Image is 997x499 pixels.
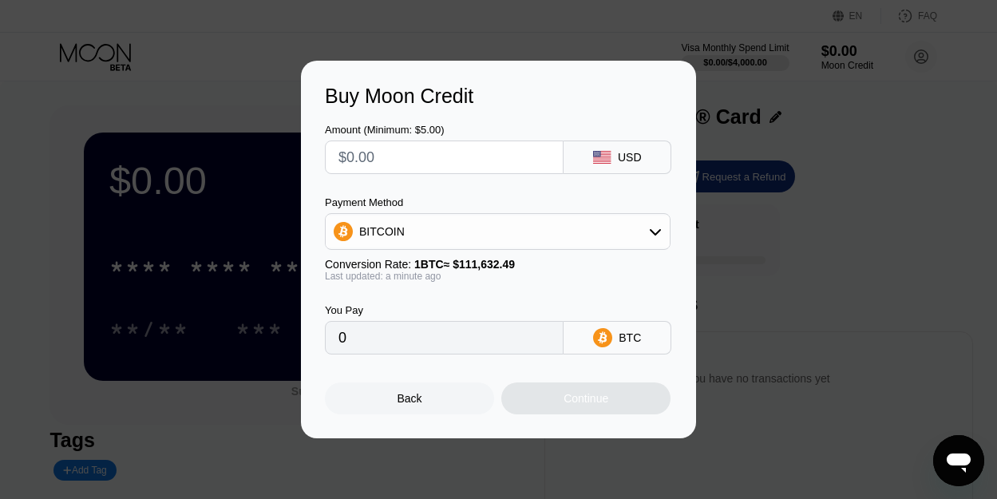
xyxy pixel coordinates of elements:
[325,196,671,208] div: Payment Method
[338,141,550,173] input: $0.00
[619,331,641,344] div: BTC
[325,382,494,414] div: Back
[414,258,515,271] span: 1 BTC ≈ $111,632.49
[325,304,564,316] div: You Pay
[359,225,405,238] div: BITCOIN
[325,124,564,136] div: Amount (Minimum: $5.00)
[326,216,670,248] div: BITCOIN
[325,85,672,108] div: Buy Moon Credit
[325,258,671,271] div: Conversion Rate:
[325,271,671,282] div: Last updated: a minute ago
[618,151,642,164] div: USD
[398,392,422,405] div: Back
[933,435,984,486] iframe: Button to launch messaging window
